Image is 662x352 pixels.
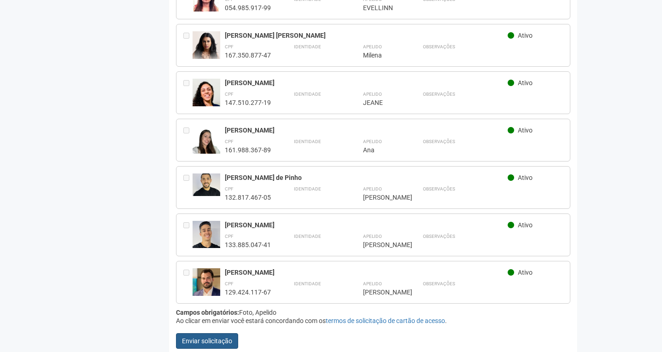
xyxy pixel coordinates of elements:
[363,51,400,59] div: Milena
[363,241,400,249] div: [PERSON_NAME]
[363,234,382,239] strong: Apelido
[363,281,382,286] strong: Apelido
[518,269,533,276] span: Ativo
[193,79,220,117] img: user.jpg
[225,146,271,154] div: 161.988.367-89
[294,44,321,49] strong: Identidade
[225,79,508,87] div: [PERSON_NAME]
[183,268,193,296] div: Entre em contato com a Aministração para solicitar o cancelamento ou 2a via
[225,173,508,182] div: [PERSON_NAME] de Pinho
[225,51,271,59] div: 167.350.877-47
[326,317,445,324] a: termos de solicitação de cartão de acesso
[176,333,238,349] button: Enviar solicitação
[423,44,455,49] strong: Observações
[225,234,234,239] strong: CPF
[225,31,508,40] div: [PERSON_NAME] [PERSON_NAME]
[183,173,193,202] div: Entre em contato com a Aministração para solicitar o cancelamento ou 2a via
[363,98,400,107] div: JEANE
[363,4,400,12] div: EVELLINN
[225,241,271,249] div: 133.885.047-41
[363,288,400,296] div: [PERSON_NAME]
[193,31,220,66] img: user.jpg
[423,281,455,286] strong: Observações
[225,139,234,144] strong: CPF
[294,234,321,239] strong: Identidade
[183,126,193,154] div: Entre em contato com a Aministração para solicitar o cancelamento ou 2a via
[518,127,533,134] span: Ativo
[193,268,220,298] img: user.jpg
[225,98,271,107] div: 147.510.277-19
[423,92,455,97] strong: Observações
[363,193,400,202] div: [PERSON_NAME]
[193,173,220,196] img: user.jpg
[518,221,533,229] span: Ativo
[363,146,400,154] div: Ana
[225,281,234,286] strong: CPF
[225,193,271,202] div: 132.817.467-05
[225,92,234,97] strong: CPF
[363,92,382,97] strong: Apelido
[193,221,220,248] img: user.jpg
[225,268,508,277] div: [PERSON_NAME]
[294,92,321,97] strong: Identidade
[294,186,321,191] strong: Identidade
[225,186,234,191] strong: CPF
[363,186,382,191] strong: Apelido
[518,79,533,87] span: Ativo
[225,44,234,49] strong: CPF
[183,79,193,107] div: Entre em contato com a Aministração para solicitar o cancelamento ou 2a via
[294,281,321,286] strong: Identidade
[363,139,382,144] strong: Apelido
[423,139,455,144] strong: Observações
[294,139,321,144] strong: Identidade
[176,317,571,325] div: Ao clicar em enviar você estará concordando com os .
[225,4,271,12] div: 054.985.917-99
[518,32,533,39] span: Ativo
[176,308,571,317] div: Foto, Apelido
[518,174,533,181] span: Ativo
[225,126,508,134] div: [PERSON_NAME]
[423,234,455,239] strong: Observações
[423,186,455,191] strong: Observações
[193,126,220,161] img: user.jpg
[225,288,271,296] div: 129.424.117-67
[363,44,382,49] strong: Apelido
[225,221,508,229] div: [PERSON_NAME]
[183,221,193,249] div: Entre em contato com a Aministração para solicitar o cancelamento ou 2a via
[176,309,239,316] strong: Campos obrigatórios:
[183,31,193,59] div: Entre em contato com a Aministração para solicitar o cancelamento ou 2a via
